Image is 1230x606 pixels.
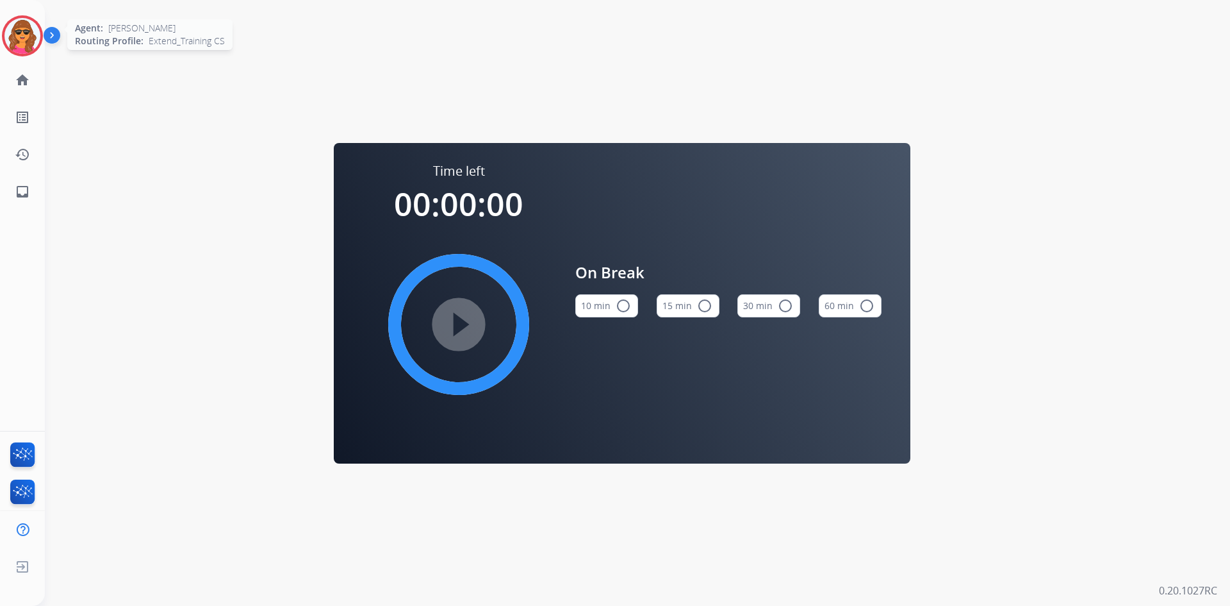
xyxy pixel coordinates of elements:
span: Agent: [75,22,103,35]
span: Extend_Training CS [149,35,225,47]
mat-icon: radio_button_unchecked [697,298,712,314]
mat-icon: radio_button_unchecked [859,298,874,314]
mat-icon: inbox [15,184,30,199]
mat-icon: radio_button_unchecked [616,298,631,314]
span: On Break [575,261,881,284]
mat-icon: history [15,147,30,162]
img: avatar [4,18,40,54]
span: Routing Profile: [75,35,143,47]
button: 30 min [737,294,800,317]
span: [PERSON_NAME] [108,22,176,35]
button: 60 min [819,294,881,317]
button: 15 min [657,294,719,317]
p: 0.20.1027RC [1159,583,1217,598]
mat-icon: home [15,72,30,88]
button: 10 min [575,294,638,317]
span: 00:00:00 [394,182,523,226]
mat-icon: radio_button_unchecked [778,298,793,314]
span: Time left [433,162,485,180]
mat-icon: list_alt [15,110,30,125]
